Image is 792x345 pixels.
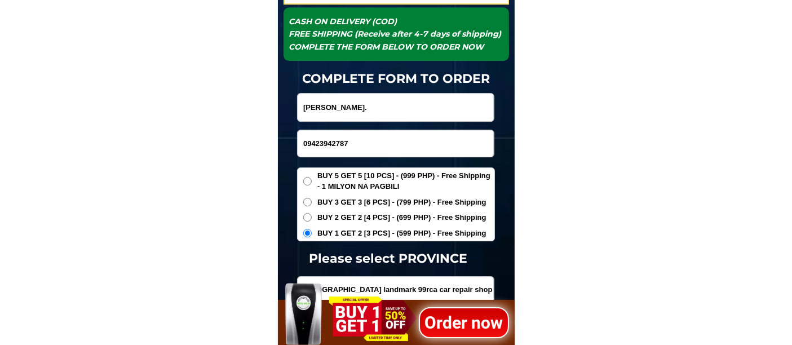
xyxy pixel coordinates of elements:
[303,213,312,222] input: BUY 2 GET 2 [4 PCS] - (699 PHP) - Free Shipping
[298,277,494,302] input: Input address
[317,228,486,239] span: BUY 1 GET 2 [3 PCS] - (599 PHP) - Free Shipping
[278,69,515,88] h1: COMPLETE FORM TO ORDER
[317,212,486,223] span: BUY 2 GET 2 [4 PCS] - (699 PHP) - Free Shipping
[298,130,494,157] input: Input phone_number
[317,197,486,208] span: BUY 3 GET 3 [6 PCS] - (799 PHP) - Free Shipping
[303,229,312,237] input: BUY 1 GET 2 [3 PCS] - (599 PHP) - Free Shipping
[298,94,494,121] input: Input full_name
[303,198,312,206] input: BUY 3 GET 3 [6 PCS] - (799 PHP) - Free Shipping
[303,177,312,185] input: BUY 5 GET 5 [10 PCS] - (999 PHP) - Free Shipping - 1 MILYON NA PAGBILI
[317,170,494,192] span: BUY 5 GET 5 [10 PCS] - (999 PHP) - Free Shipping - 1 MILYON NA PAGBILI
[289,15,503,53] h1: CASH ON DELIVERY (COD) FREE SHIPPING (Receive after 4-7 days of shipping) COMPLETE THE FORM BELOW...
[270,249,507,268] h1: Please select PROVINCE
[419,309,509,335] h1: Order now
